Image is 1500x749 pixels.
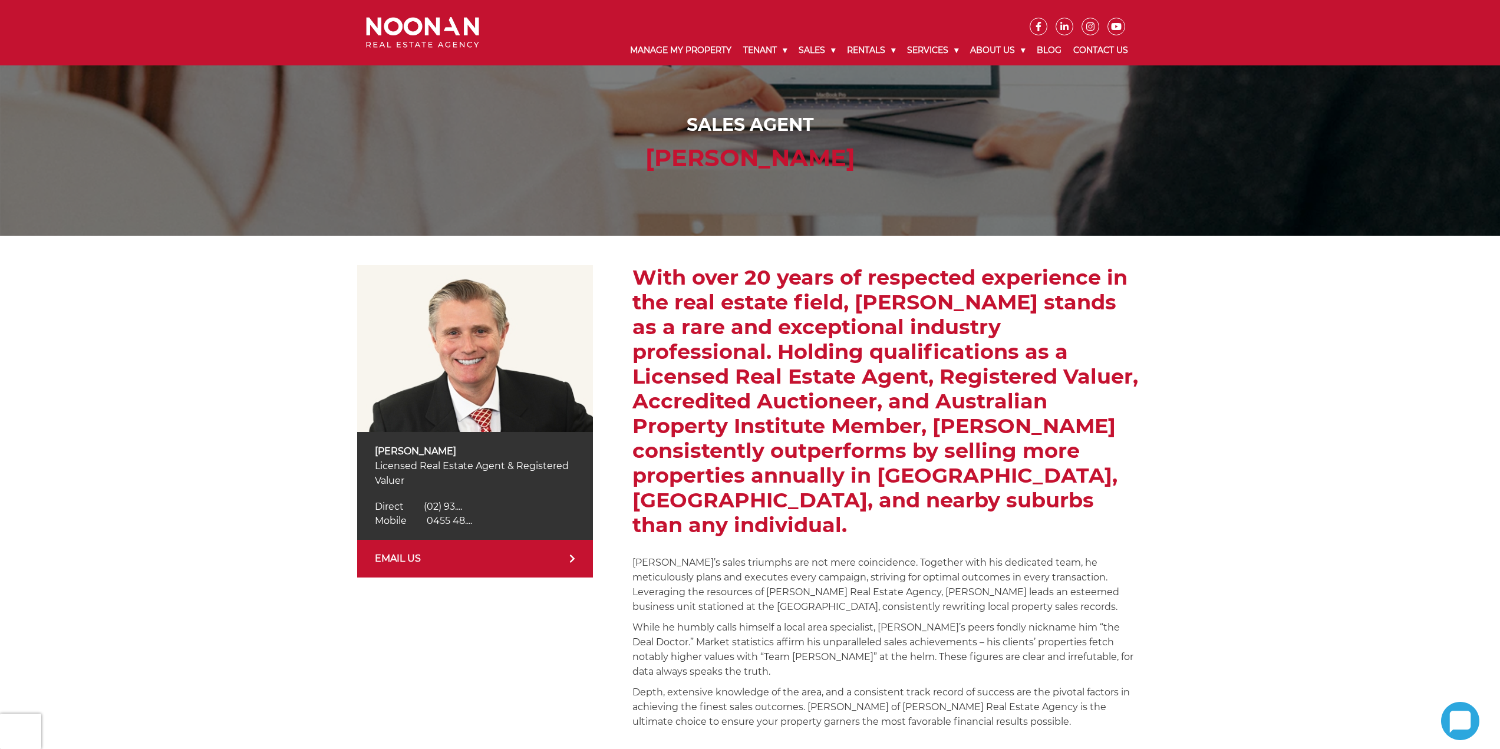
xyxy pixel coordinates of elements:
[427,515,472,526] span: 0455 48....
[375,458,575,488] p: Licensed Real Estate Agent & Registered Valuer
[632,265,1143,537] h2: With over 20 years of respected experience in the real estate field, [PERSON_NAME] stands as a ra...
[964,35,1031,65] a: About Us
[369,144,1131,172] h1: [PERSON_NAME]
[375,515,472,526] a: Click to reveal phone number
[366,17,479,48] img: Noonan Real Estate Agency
[375,515,407,526] span: Mobile
[375,444,575,458] p: [PERSON_NAME]
[632,555,1143,614] p: [PERSON_NAME]’s sales triumphs are not mere coincidence. Together with his dedicated team, he met...
[632,620,1143,679] p: While he humbly calls himself a local area specialist, [PERSON_NAME]’s peers fondly nickname him ...
[375,501,462,512] a: Click to reveal phone number
[901,35,964,65] a: Services
[841,35,901,65] a: Rentals
[737,35,793,65] a: Tenant
[1067,35,1134,65] a: Contact Us
[424,501,462,512] span: (02) 93....
[793,35,841,65] a: Sales
[624,35,737,65] a: Manage My Property
[632,685,1143,729] p: Depth, extensive knowledge of the area, and a consistent track record of success are the pivotal ...
[357,265,593,432] img: David Hughes
[375,501,404,512] span: Direct
[357,540,593,578] a: EMAIL US
[369,111,1131,138] div: Sales Agent
[1031,35,1067,65] a: Blog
